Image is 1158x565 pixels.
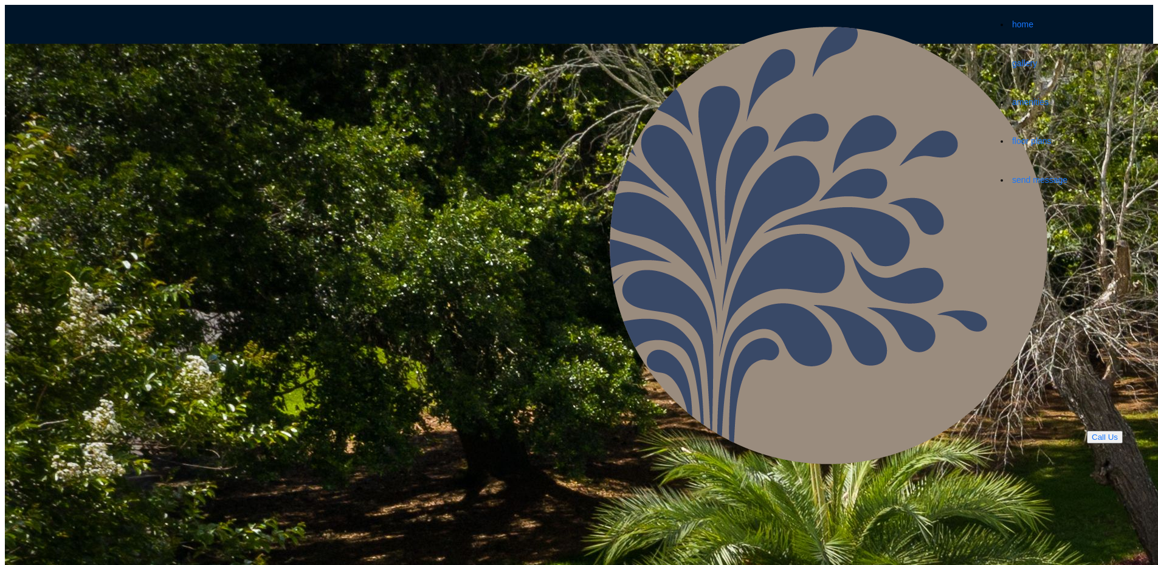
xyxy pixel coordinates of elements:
a: home [1012,19,1033,29]
a: send message [1012,175,1067,185]
a: Call Us [1092,433,1118,442]
a: amenities [1012,97,1049,107]
a: gallery [1012,58,1037,68]
button: Call Us [1087,431,1123,443]
a: floor plans [1012,136,1052,146]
